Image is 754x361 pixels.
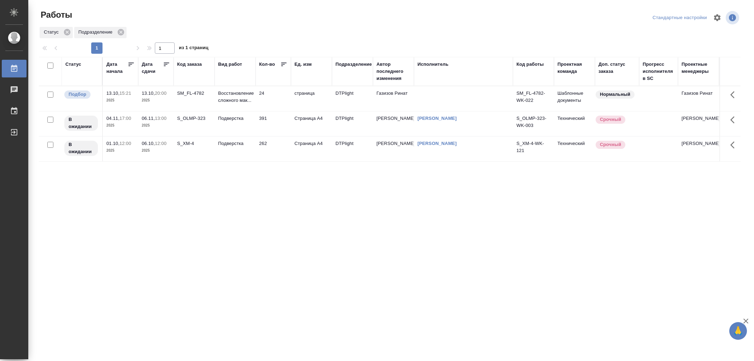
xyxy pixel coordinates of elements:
p: 2025 [142,147,170,154]
div: Исполнитель [417,61,449,68]
div: Подразделение [335,61,372,68]
div: Прогресс исполнителя в SC [643,61,674,82]
div: Вид работ [218,61,242,68]
div: Проектные менеджеры [682,61,715,75]
div: Статус [65,61,81,68]
div: Исполнитель назначен, приступать к работе пока рано [64,140,99,157]
p: 12:00 [155,141,166,146]
p: В ожидании [69,116,94,130]
div: Кол-во [259,61,275,68]
button: Здесь прячутся важные кнопки [726,111,743,128]
p: 2025 [142,122,170,129]
div: Статус [40,27,73,38]
td: Страница А4 [291,136,332,161]
p: 13.10, [142,91,155,96]
td: Страница А4 [291,111,332,136]
td: SM_FL-4782-WK-022 [513,86,554,111]
p: 17:00 [119,116,131,121]
p: Срочный [600,141,621,148]
a: [PERSON_NAME] [417,116,457,121]
p: 2025 [142,97,170,104]
td: 262 [256,136,291,161]
p: 12:00 [119,141,131,146]
div: Исполнитель назначен, приступать к работе пока рано [64,115,99,132]
p: 13.10, [106,91,119,96]
button: 🙏 [729,322,747,340]
p: 06.10, [142,141,155,146]
div: S_OLMP-323 [177,115,211,122]
a: [PERSON_NAME] [417,141,457,146]
td: S_OLMP-323-WK-003 [513,111,554,136]
div: Можно подбирать исполнителей [64,90,99,99]
div: Дата начала [106,61,128,75]
td: DTPlight [332,136,373,161]
p: 06.11, [142,116,155,121]
button: Здесь прячутся важные кнопки [726,86,743,103]
span: Посмотреть информацию [726,11,741,24]
p: Подбор [69,91,86,98]
p: Срочный [600,116,621,123]
div: Подразделение [74,27,127,38]
td: Газизов Ринат [678,86,719,111]
p: Подверстка [218,115,252,122]
p: 04.11, [106,116,119,121]
span: 🙏 [732,324,744,338]
p: В ожидании [69,141,94,155]
p: Восстановление сложного мак... [218,90,252,104]
div: Доп. статус заказа [598,61,636,75]
td: Газизов Ринат [373,86,414,111]
td: 391 [256,111,291,136]
td: [PERSON_NAME] [678,136,719,161]
td: [PERSON_NAME] [678,111,719,136]
td: S_XM-4-WK-121 [513,136,554,161]
div: Код работы [516,61,544,68]
span: Настроить таблицу [709,9,726,26]
p: 20:00 [155,91,166,96]
div: Ед. изм [294,61,312,68]
p: 2025 [106,147,135,154]
td: DTPlight [332,86,373,111]
p: 15:21 [119,91,131,96]
div: SM_FL-4782 [177,90,211,97]
td: DTPlight [332,111,373,136]
td: [PERSON_NAME] [373,136,414,161]
div: Код заказа [177,61,202,68]
td: страница [291,86,332,111]
td: 24 [256,86,291,111]
td: Технический [554,136,595,161]
p: 2025 [106,97,135,104]
div: Автор последнего изменения [376,61,410,82]
p: Нормальный [600,91,630,98]
p: Подразделение [78,29,115,36]
p: 01.10, [106,141,119,146]
span: из 1 страниц [179,43,209,54]
button: Здесь прячутся важные кнопки [726,136,743,153]
div: S_XM-4 [177,140,211,147]
p: Подверстка [218,140,252,147]
td: Шаблонные документы [554,86,595,111]
p: Статус [44,29,61,36]
span: Работы [39,9,72,21]
div: Дата сдачи [142,61,163,75]
p: 13:00 [155,116,166,121]
p: 2025 [106,122,135,129]
div: split button [651,12,709,23]
td: Технический [554,111,595,136]
td: [PERSON_NAME] [373,111,414,136]
div: Проектная команда [557,61,591,75]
